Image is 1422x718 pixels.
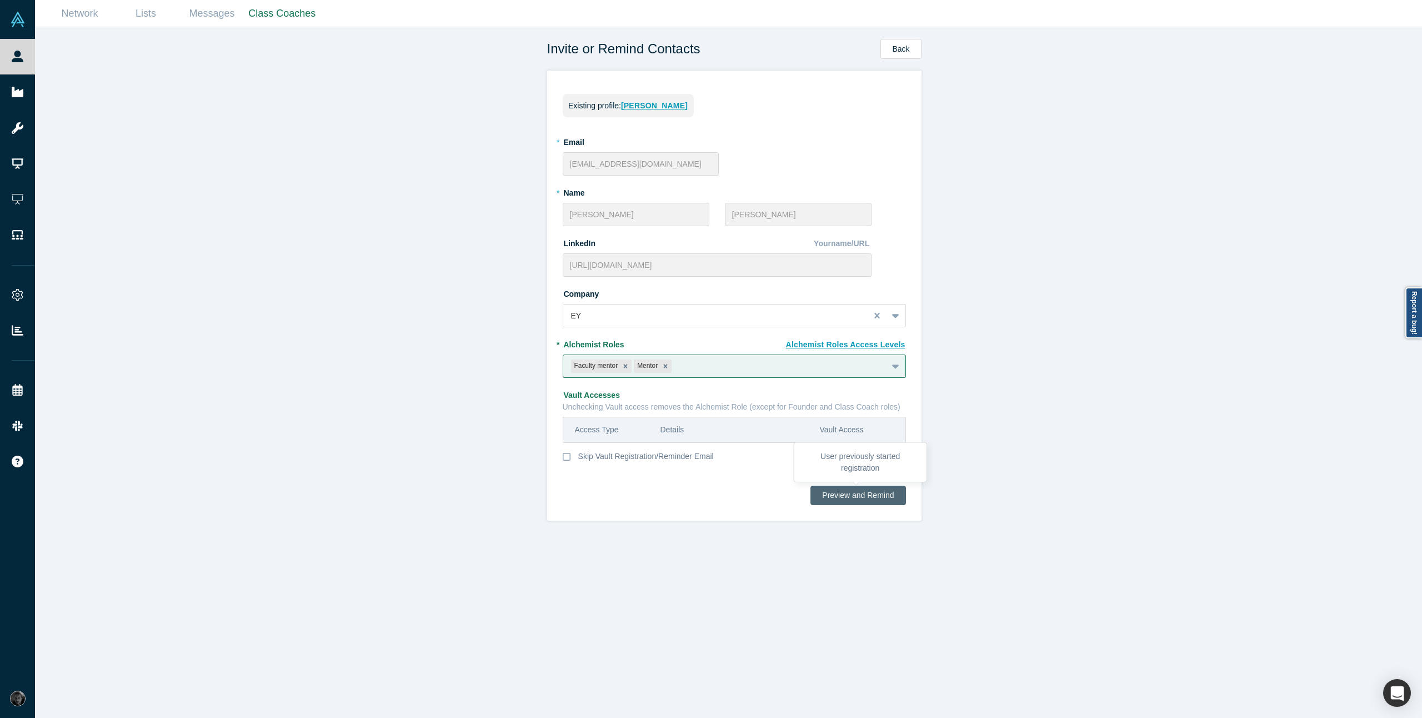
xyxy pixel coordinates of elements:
img: Alchemist Vault Logo [10,12,26,27]
label: Vault Accesses [563,386,620,401]
a: Lists [113,1,179,27]
div: Yourname/URL [814,234,872,253]
input: Firstname [563,203,709,226]
label: Name [563,183,709,199]
div: Remove Faculty mentor [619,360,632,373]
label: LinkedIn [563,234,596,250]
a: Messages [179,1,245,27]
p: Unchecking Vault access removes the Alchemist Role (except for Founder and Class Coach roles) [563,401,906,413]
button: Preview and Remind [810,486,905,505]
label: Email [563,133,906,148]
div: Access Type [563,424,660,436]
div: Skip Vault Registration/Reminder Email [578,451,714,474]
label: Company [563,285,906,300]
span: Invite or Remind Contacts [547,39,700,59]
img: Rami Chousein's Account [10,691,26,706]
div: Faculty mentor [571,360,620,373]
div: Details [660,424,820,436]
label: Alchemist Roles [563,335,906,351]
a: [PERSON_NAME] [621,101,688,110]
div: Mentor [634,360,659,373]
div: Remove Mentor [659,360,672,373]
a: Report a bug! [1405,287,1422,338]
input: Lastname [725,203,872,226]
div: Vault Access [820,424,905,436]
a: Class Coaches [245,1,319,27]
button: Back [880,39,921,59]
button: Alchemist Roles Access Levels [774,335,906,355]
a: Network [47,1,113,27]
div: Existing profile: [568,100,688,112]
